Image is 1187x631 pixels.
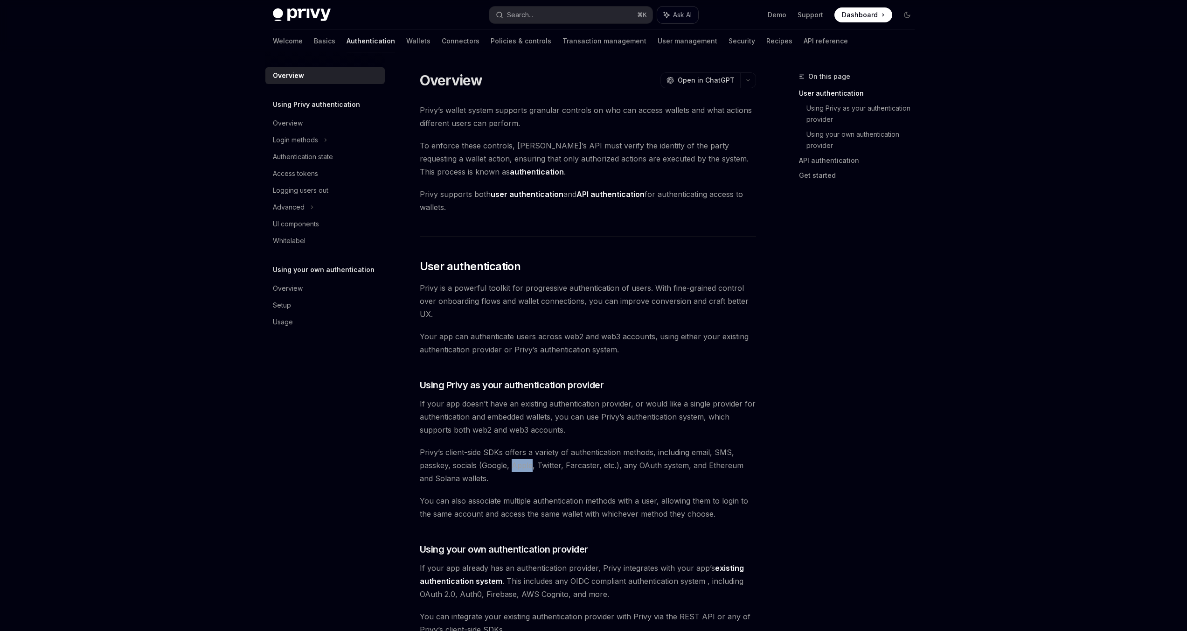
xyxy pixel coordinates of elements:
a: Overview [265,67,385,84]
span: Using your own authentication provider [420,543,588,556]
a: Setup [265,297,385,314]
div: Search... [507,9,533,21]
span: If your app already has an authentication provider, Privy integrates with your app’s . This inclu... [420,561,756,601]
div: Whitelabel [273,235,305,246]
a: Transaction management [562,30,646,52]
a: Wallets [406,30,430,52]
a: Policies & controls [491,30,551,52]
span: User authentication [420,259,521,274]
span: Using Privy as your authentication provider [420,379,604,392]
strong: API authentication [576,189,645,199]
a: User management [658,30,717,52]
a: Basics [314,30,335,52]
a: Demo [768,10,786,20]
div: UI components [273,218,319,230]
span: Dashboard [842,10,878,20]
a: Usage [265,314,385,330]
span: Privy is a powerful toolkit for progressive authentication of users. With fine-grained control ov... [420,281,756,321]
div: Usage [273,316,293,328]
a: API reference [804,30,848,52]
strong: authentication [510,167,564,176]
a: Using your own authentication provider [806,127,922,153]
button: Open in ChatGPT [660,72,740,88]
div: Overview [273,118,303,129]
a: Dashboard [834,7,892,22]
div: Login methods [273,134,318,146]
a: Connectors [442,30,479,52]
span: Ask AI [673,10,692,20]
div: Access tokens [273,168,318,179]
span: You can also associate multiple authentication methods with a user, allowing them to login to the... [420,494,756,520]
span: Your app can authenticate users across web2 and web3 accounts, using either your existing authent... [420,330,756,356]
div: Logging users out [273,185,328,196]
span: Open in ChatGPT [678,76,735,85]
button: Toggle dark mode [900,7,915,22]
a: Support [798,10,823,20]
span: On this page [808,71,850,82]
a: Overview [265,115,385,132]
div: Authentication state [273,151,333,162]
a: API authentication [799,153,922,168]
div: Overview [273,283,303,294]
h1: Overview [420,72,483,89]
strong: user authentication [491,189,563,199]
span: Privy supports both and for authenticating access to wallets. [420,188,756,214]
a: Get started [799,168,922,183]
a: Using Privy as your authentication provider [806,101,922,127]
span: Privy’s wallet system supports granular controls on who can access wallets and what actions diffe... [420,104,756,130]
a: Welcome [273,30,303,52]
div: Overview [273,70,304,81]
h5: Using your own authentication [273,264,375,275]
a: UI components [265,216,385,232]
a: Access tokens [265,165,385,182]
button: Search...⌘K [489,7,653,23]
span: Privy’s client-side SDKs offers a variety of authentication methods, including email, SMS, passke... [420,446,756,485]
a: Authentication state [265,148,385,165]
a: Recipes [766,30,792,52]
a: User authentication [799,86,922,101]
span: ⌘ K [637,11,647,19]
span: To enforce these controls, [PERSON_NAME]’s API must verify the identity of the party requesting a... [420,139,756,178]
span: If your app doesn’t have an existing authentication provider, or would like a single provider for... [420,397,756,436]
a: Security [729,30,755,52]
h5: Using Privy authentication [273,99,360,110]
img: dark logo [273,8,331,21]
div: Advanced [273,202,305,213]
a: Whitelabel [265,232,385,249]
div: Setup [273,300,291,311]
a: Authentication [347,30,395,52]
a: Overview [265,280,385,297]
a: Logging users out [265,182,385,199]
button: Ask AI [657,7,698,23]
